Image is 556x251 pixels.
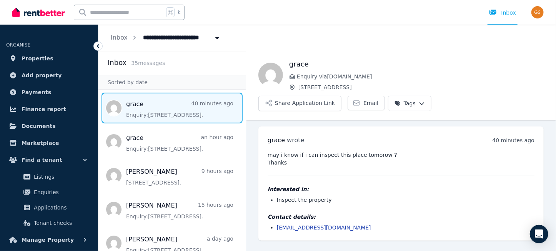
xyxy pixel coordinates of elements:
[530,225,548,243] div: Open Intercom Messenger
[258,63,283,87] img: grace
[98,75,246,90] div: Sorted by date
[289,59,544,70] h1: grace
[9,185,89,200] a: Enquiries
[268,213,534,221] h4: Contact details:
[34,172,86,181] span: Listings
[258,96,341,111] button: Share Application Link
[287,136,304,144] span: wrote
[6,152,92,168] button: Find a tenant
[34,188,86,197] span: Enquiries
[126,133,233,153] a: gracean hour agoEnquiry:[STREET_ADDRESS].
[126,100,233,119] a: grace40 minutes agoEnquiry:[STREET_ADDRESS].
[22,88,51,97] span: Payments
[6,101,92,117] a: Finance report
[6,51,92,66] a: Properties
[268,151,534,166] pre: may i know if i can inspect this place tomorow ? Thanks
[108,57,127,68] h2: Inbox
[34,203,86,212] span: Applications
[6,68,92,83] a: Add property
[22,121,56,131] span: Documents
[12,7,65,18] img: RentBetter
[22,105,66,114] span: Finance report
[6,42,30,48] span: ORGANISE
[6,85,92,100] a: Payments
[363,99,378,107] span: Email
[22,235,74,244] span: Manage Property
[531,6,544,18] img: Stanyer Family Super Pty Ltd ATF Stanyer Family Super
[9,169,89,185] a: Listings
[22,138,59,148] span: Marketplace
[388,96,431,111] button: Tags
[6,118,92,134] a: Documents
[348,96,385,110] a: Email
[277,224,371,231] a: [EMAIL_ADDRESS][DOMAIN_NAME]
[126,201,233,220] a: [PERSON_NAME]15 hours agoEnquiry:[STREET_ADDRESS].
[22,155,62,165] span: Find a tenant
[297,73,544,80] span: Enquiry via [DOMAIN_NAME]
[268,185,534,193] h4: Interested in:
[131,60,165,66] span: 35 message s
[489,9,516,17] div: Inbox
[111,34,128,41] a: Inbox
[9,215,89,231] a: Tenant checks
[126,167,233,186] a: [PERSON_NAME]9 hours ago[STREET_ADDRESS].
[178,9,180,15] span: k
[268,136,285,144] span: grace
[34,218,86,228] span: Tenant checks
[395,100,416,107] span: Tags
[298,83,544,91] span: [STREET_ADDRESS]
[493,137,534,143] time: 40 minutes ago
[98,25,233,51] nav: Breadcrumb
[277,196,534,204] li: Inspect the property
[22,71,62,80] span: Add property
[9,200,89,215] a: Applications
[6,135,92,151] a: Marketplace
[22,54,53,63] span: Properties
[6,232,92,248] button: Manage Property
